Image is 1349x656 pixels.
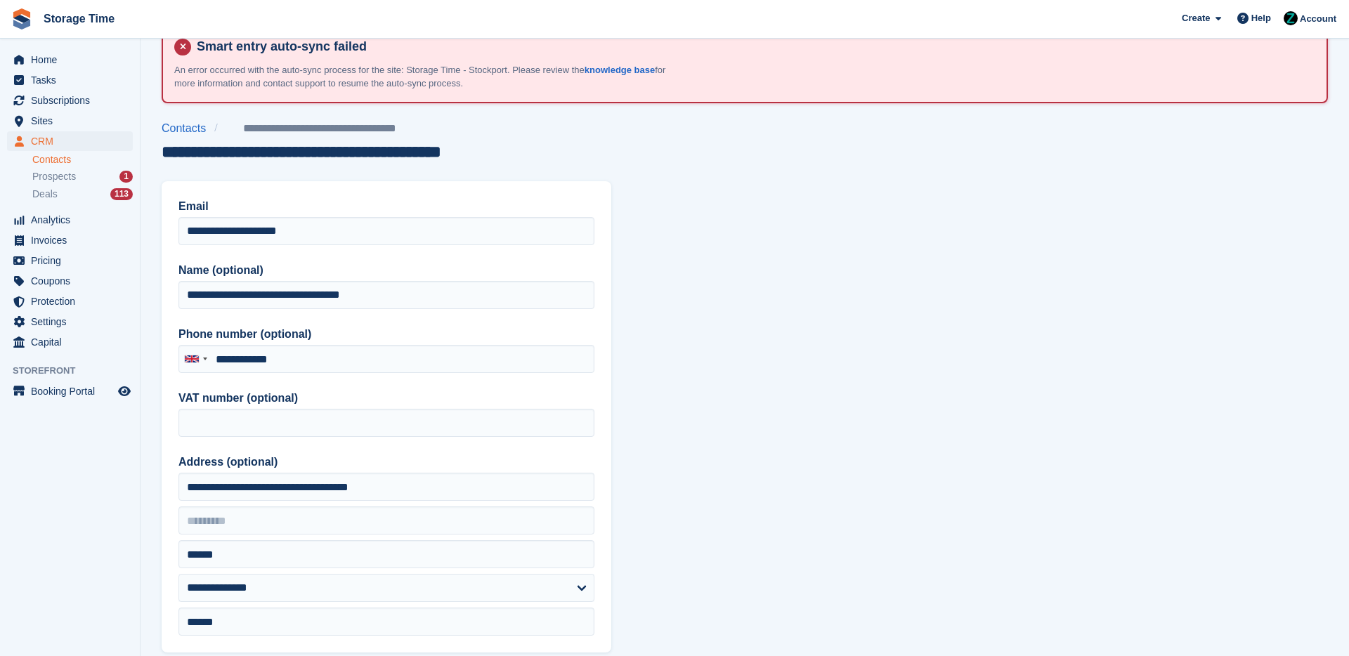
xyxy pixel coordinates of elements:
[1284,11,1298,25] img: Zain Sarwar
[31,381,115,401] span: Booking Portal
[178,390,594,407] label: VAT number (optional)
[179,346,211,372] div: United Kingdom: +44
[31,291,115,311] span: Protection
[31,50,115,70] span: Home
[32,153,133,166] a: Contacts
[1251,11,1271,25] span: Help
[7,50,133,70] a: menu
[191,39,1315,55] h4: Smart entry auto-sync failed
[31,332,115,352] span: Capital
[7,210,133,230] a: menu
[162,120,500,137] nav: breadcrumbs
[32,188,58,201] span: Deals
[7,251,133,270] a: menu
[31,271,115,291] span: Coupons
[585,65,655,75] a: knowledge base
[7,332,133,352] a: menu
[7,111,133,131] a: menu
[32,170,76,183] span: Prospects
[7,381,133,401] a: menu
[7,230,133,250] a: menu
[1300,12,1336,26] span: Account
[11,8,32,29] img: stora-icon-8386f47178a22dfd0bd8f6a31ec36ba5ce8667c1dd55bd0f319d3a0aa187defe.svg
[7,312,133,332] a: menu
[7,291,133,311] a: menu
[7,70,133,90] a: menu
[110,188,133,200] div: 113
[162,120,214,137] a: Contacts
[119,171,133,183] div: 1
[31,131,115,151] span: CRM
[31,210,115,230] span: Analytics
[178,198,594,215] label: Email
[31,251,115,270] span: Pricing
[13,364,140,378] span: Storefront
[31,312,115,332] span: Settings
[31,91,115,110] span: Subscriptions
[178,262,594,279] label: Name (optional)
[31,111,115,131] span: Sites
[32,187,133,202] a: Deals 113
[178,454,594,471] label: Address (optional)
[178,326,594,343] label: Phone number (optional)
[38,7,120,30] a: Storage Time
[31,70,115,90] span: Tasks
[174,63,666,91] p: An error occurred with the auto-sync process for the site: Storage Time - Stockport. Please revie...
[7,131,133,151] a: menu
[7,271,133,291] a: menu
[1182,11,1210,25] span: Create
[116,383,133,400] a: Preview store
[32,169,133,184] a: Prospects 1
[7,91,133,110] a: menu
[31,230,115,250] span: Invoices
